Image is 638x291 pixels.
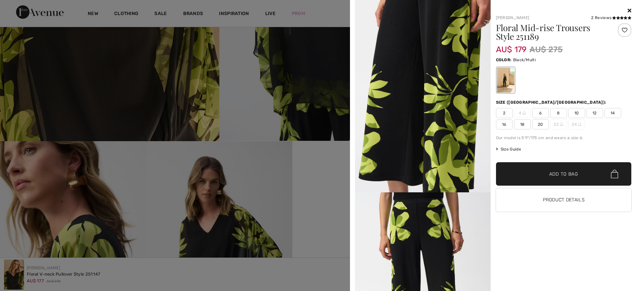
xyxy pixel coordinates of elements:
[550,108,567,118] span: 8
[549,171,578,178] span: Add to Bag
[496,23,609,41] h1: Floral Mid-rise Trousers Style 251189
[550,119,567,129] span: 22
[591,15,631,21] div: 2 Reviews
[514,108,531,118] span: 4
[578,123,581,126] img: ring-m.svg
[496,108,513,118] span: 2
[532,108,549,118] span: 6
[568,119,585,129] span: 24
[496,99,608,105] div: Size ([GEOGRAPHIC_DATA]/[GEOGRAPHIC_DATA]):
[496,58,512,62] span: Color:
[496,38,527,54] span: AU$ 179
[522,111,526,115] img: ring-m.svg
[15,5,29,11] span: Help
[496,135,632,141] div: Our model is 5'9"/175 cm and wears a size 6.
[496,146,521,152] span: Size Guide
[514,119,531,129] span: 18
[532,119,549,129] span: 20
[513,58,536,62] span: Black/Multi
[496,162,632,186] button: Add to Bag
[568,108,585,118] span: 10
[496,15,529,20] a: [PERSON_NAME]
[560,123,563,126] img: ring-m.svg
[496,119,513,129] span: 16
[605,108,621,118] span: 14
[496,188,632,212] button: Product Details
[611,170,618,178] img: Bag.svg
[497,68,514,93] div: Black/Multi
[529,43,563,56] span: AU$ 275
[586,108,603,118] span: 12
